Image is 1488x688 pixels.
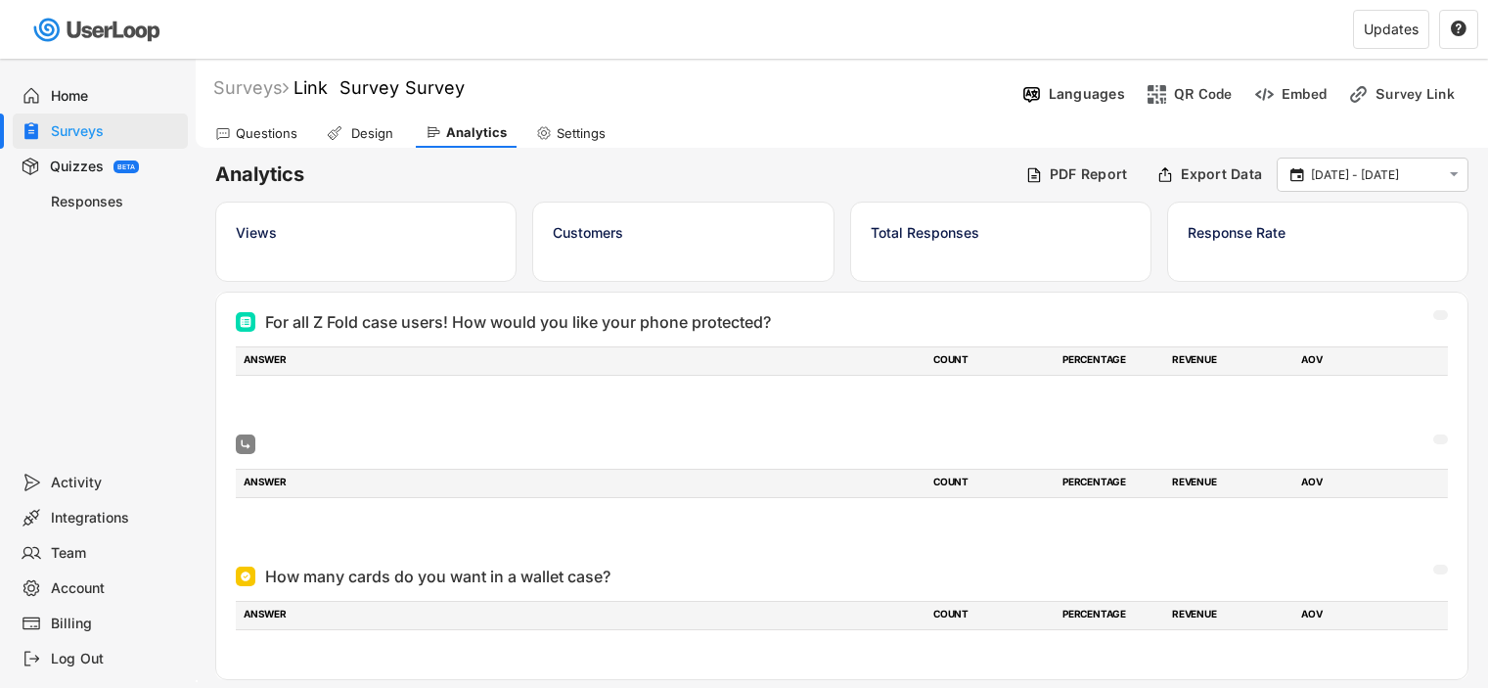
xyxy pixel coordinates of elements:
input: Select Date Range [1311,165,1440,185]
text:  [1451,20,1466,37]
div: Embed [1282,85,1327,103]
div: For all Z Fold case users! How would you like your phone protected? [265,310,771,334]
div: REVENUE [1172,475,1289,492]
div: Team [51,544,180,563]
div: Billing [51,615,180,633]
div: COUNT [933,475,1051,492]
div: PERCENTAGE [1062,352,1160,370]
div: ANSWER [244,475,922,492]
div: COUNT [933,607,1051,624]
div: AOV [1301,607,1419,624]
text:  [1290,165,1304,183]
div: PDF Report [1050,165,1128,183]
font: Link Survey Survey [293,77,465,98]
div: Languages [1049,85,1125,103]
div: PERCENTAGE [1062,475,1160,492]
h6: Analytics [215,161,1011,188]
div: REVENUE [1172,607,1289,624]
div: Log Out [51,650,180,668]
div: Customers [553,222,813,243]
div: COUNT [933,352,1051,370]
div: Quizzes [50,158,104,176]
div: Total Responses [871,222,1131,243]
img: LinkMinor.svg [1348,84,1369,105]
img: Multi Select [240,438,251,450]
div: ANSWER [244,607,922,624]
div: Questions [236,125,297,142]
button:  [1287,166,1306,184]
div: AOV [1301,352,1419,370]
button:  [1450,21,1467,38]
div: Responses [51,193,180,211]
button:  [1445,166,1463,183]
div: Integrations [51,509,180,527]
div: PERCENTAGE [1062,607,1160,624]
div: Updates [1364,23,1419,36]
div: QR Code [1174,85,1233,103]
img: userloop-logo-01.svg [29,10,167,50]
div: Export Data [1181,165,1262,183]
div: BETA [117,163,135,170]
div: AOV [1301,475,1419,492]
img: ShopcodesMajor.svg [1147,84,1167,105]
div: Settings [557,125,606,142]
div: Home [51,87,180,106]
div: Views [236,222,496,243]
div: Activity [51,474,180,492]
div: Surveys [51,122,180,141]
img: Multi Select [240,316,251,328]
img: EmbedMinor.svg [1254,84,1275,105]
img: Single Select [240,571,251,582]
div: Account [51,579,180,598]
img: Language%20Icon.svg [1021,84,1042,105]
div: How many cards do you want in a wallet case? [265,565,610,588]
div: ANSWER [244,352,922,370]
div: Response Rate [1188,222,1448,243]
text:  [1450,166,1459,183]
div: REVENUE [1172,352,1289,370]
div: Analytics [446,124,507,141]
div: Surveys [213,76,289,99]
div: Design [347,125,396,142]
div: Survey Link [1375,85,1473,103]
